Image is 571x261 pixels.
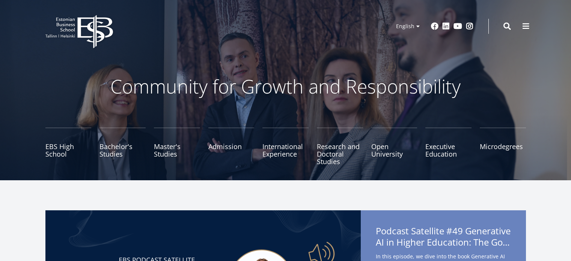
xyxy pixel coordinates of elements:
[453,23,462,30] a: Youtube
[87,75,485,98] p: Community for Growth and Responsibility
[376,237,511,248] span: AI in Higher Education: The Good, the Bad, and the Ugly
[376,225,511,250] span: Podcast Satellite #49 Generative
[208,128,255,165] a: Admission
[154,128,200,165] a: Master's Studies
[466,23,473,30] a: Instagram
[317,128,363,165] a: Research and Doctoral Studies
[442,23,450,30] a: Linkedin
[99,128,146,165] a: Bachelor's Studies
[431,23,438,30] a: Facebook
[262,128,309,165] a: International Experience
[425,128,472,165] a: Executive Education
[480,128,526,165] a: Microdegrees
[371,128,417,165] a: Open University
[45,128,92,165] a: EBS High School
